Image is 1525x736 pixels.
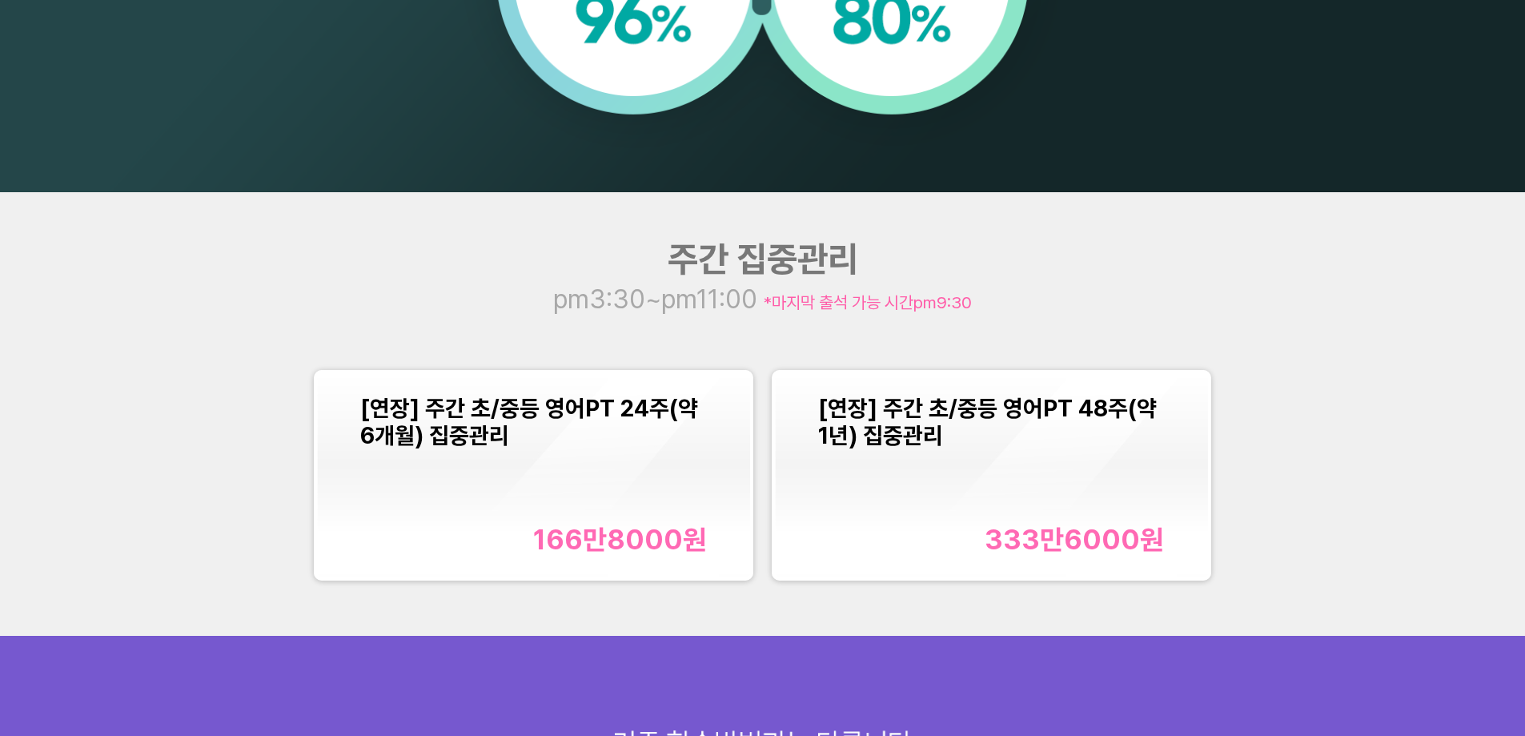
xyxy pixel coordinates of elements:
div: 166만8000 원 [533,523,707,556]
span: [연장] 주간 초/중등 영어PT 48주(약 1년) 집중관리 [818,395,1157,449]
div: 333만6000 원 [985,523,1164,556]
span: pm3:30~pm11:00 [553,284,764,315]
span: [연장] 주간 초/중등 영어PT 24주(약 6개월) 집중관리 [360,395,698,449]
span: 주간 집중관리 [668,238,858,280]
span: *마지막 출석 가능 시간 pm9:30 [764,292,972,312]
